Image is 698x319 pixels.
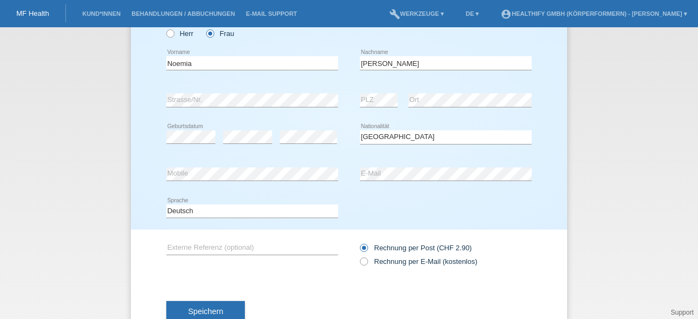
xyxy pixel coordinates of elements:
a: MF Health [16,9,49,17]
label: Rechnung per Post (CHF 2.90) [360,244,472,252]
label: Herr [166,29,194,38]
input: Frau [206,29,213,37]
input: Rechnung per Post (CHF 2.90) [360,244,367,257]
a: buildWerkzeuge ▾ [384,10,450,17]
a: Kund*innen [77,10,126,17]
a: E-Mail Support [240,10,303,17]
a: account_circleHealthify GmbH (Körperformern) - [PERSON_NAME] ▾ [495,10,693,17]
a: Behandlungen / Abbuchungen [126,10,240,17]
i: build [389,9,400,20]
input: Herr [166,29,173,37]
a: DE ▾ [460,10,484,17]
span: Speichern [188,307,223,316]
label: Rechnung per E-Mail (kostenlos) [360,257,477,266]
i: account_circle [501,9,512,20]
a: Support [671,309,694,316]
label: Frau [206,29,234,38]
input: Rechnung per E-Mail (kostenlos) [360,257,367,271]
